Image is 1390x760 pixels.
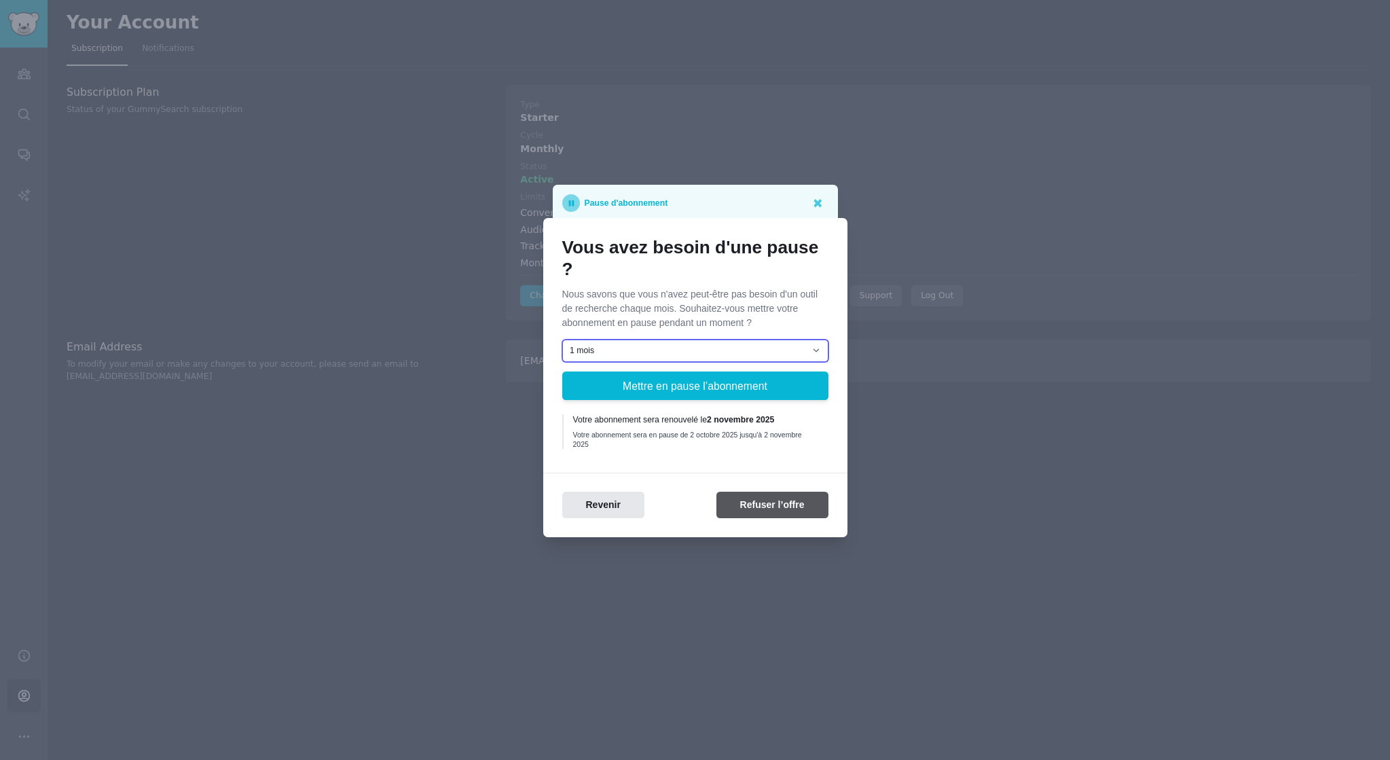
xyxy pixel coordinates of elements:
[707,415,774,424] b: 2 novembre 2025
[562,237,828,280] h1: Vous avez besoin d'une pause ?
[573,430,819,449] div: Votre abonnement sera en pause de 2 octobre 2025 jusqu'à 2 novembre 2025
[585,194,668,212] p: Pause d'abonnement
[562,372,828,400] button: Mettre en pause l’abonnement
[716,492,828,518] button: Refuser l’offre
[573,414,819,427] div: Votre abonnement sera renouvelé le
[562,492,644,518] button: Revenir
[562,287,828,330] p: Nous savons que vous n'avez peut-être pas besoin d'un outil de recherche chaque mois. Souhaitez-v...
